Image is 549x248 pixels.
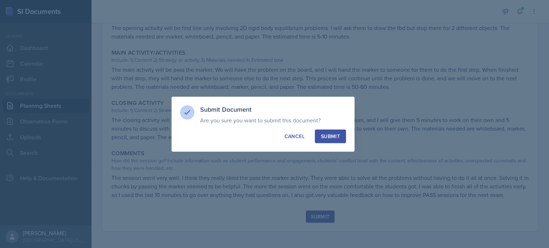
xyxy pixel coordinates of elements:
[200,105,346,114] h3: Submit Document
[200,117,346,124] p: Are you sure you want to submit this document?
[278,130,311,143] button: Cancel
[285,133,305,140] div: Cancel
[321,133,340,140] div: Submit
[315,130,346,143] button: Submit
